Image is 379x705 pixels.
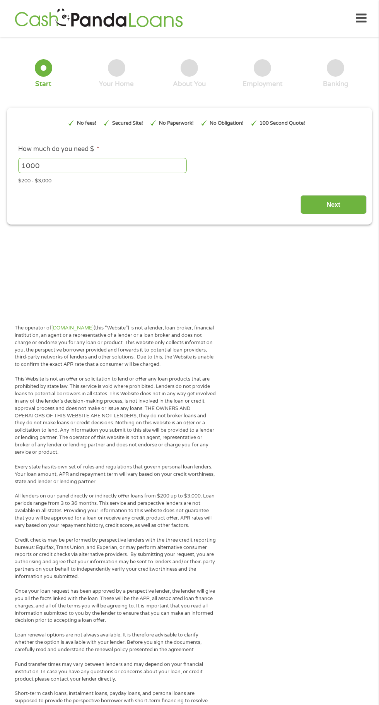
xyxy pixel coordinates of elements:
p: All lenders on our panel directly or indirectly offer loans from $200 up to $3,000. Loan periods ... [15,492,216,529]
p: 100 Second Quote! [259,120,305,127]
div: $200 - $3,000 [18,174,361,185]
a: [DOMAIN_NAME] [51,325,94,331]
input: Next [300,195,367,214]
p: Credit checks may be performed by perspective lenders with the three credit reporting bureaus: Eq... [15,537,216,580]
div: Start [35,80,51,88]
div: Employment [242,80,283,88]
label: How much do you need $ [18,145,99,153]
p: The operator of (this “Website”) is not a lender, loan broker, financial institution, an agent or... [15,324,216,368]
p: No fees! [77,120,96,127]
p: Once your loan request has been approved by a perspective lender, the lender will give you all th... [15,588,216,624]
p: No Paperwork! [159,120,194,127]
p: Fund transfer times may vary between lenders and may depend on your financial institution. In cas... [15,661,216,683]
p: Secured Site! [112,120,143,127]
div: Banking [323,80,348,88]
p: No Obligation! [210,120,244,127]
p: This Website is not an offer or solicitation to lend or offer any loan products that are prohibit... [15,376,216,456]
p: Loan renewal options are not always available. It is therefore advisable to clarify whether the o... [15,631,216,654]
div: Your Home [99,80,134,88]
p: Every state has its own set of rules and regulations that govern personal loan lenders. Your loan... [15,463,216,485]
img: GetLoanNow Logo [12,7,185,29]
div: About You [173,80,206,88]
